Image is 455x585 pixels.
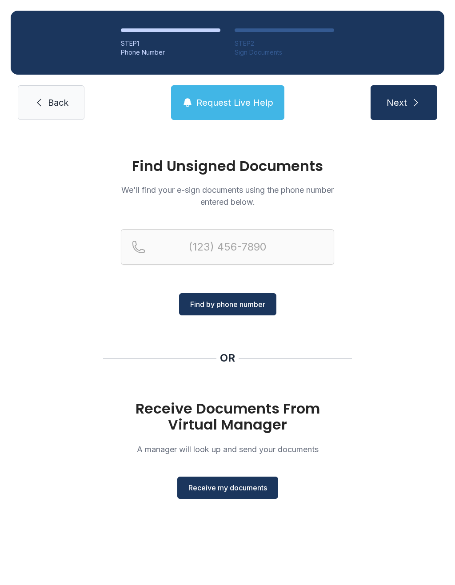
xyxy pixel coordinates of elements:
span: Receive my documents [188,482,267,493]
h1: Find Unsigned Documents [121,159,334,173]
span: Request Live Help [196,96,273,109]
p: A manager will look up and send your documents [121,443,334,455]
div: STEP 2 [235,39,334,48]
div: STEP 1 [121,39,220,48]
div: OR [220,351,235,365]
p: We'll find your e-sign documents using the phone number entered below. [121,184,334,208]
h1: Receive Documents From Virtual Manager [121,401,334,433]
input: Reservation phone number [121,229,334,265]
div: Phone Number [121,48,220,57]
div: Sign Documents [235,48,334,57]
span: Next [387,96,407,109]
span: Find by phone number [190,299,265,310]
span: Back [48,96,68,109]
